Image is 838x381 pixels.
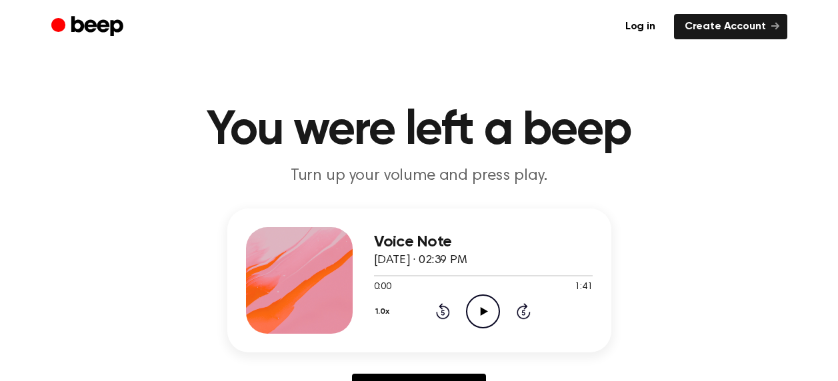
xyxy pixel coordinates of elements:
[615,14,666,39] a: Log in
[163,165,675,187] p: Turn up your volume and press play.
[374,254,467,266] span: [DATE] · 02:39 PM
[374,300,395,323] button: 1.0x
[51,14,127,40] a: Beep
[374,233,593,251] h3: Voice Note
[575,280,592,294] span: 1:41
[674,14,787,39] a: Create Account
[374,280,391,294] span: 0:00
[78,107,761,155] h1: You were left a beep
